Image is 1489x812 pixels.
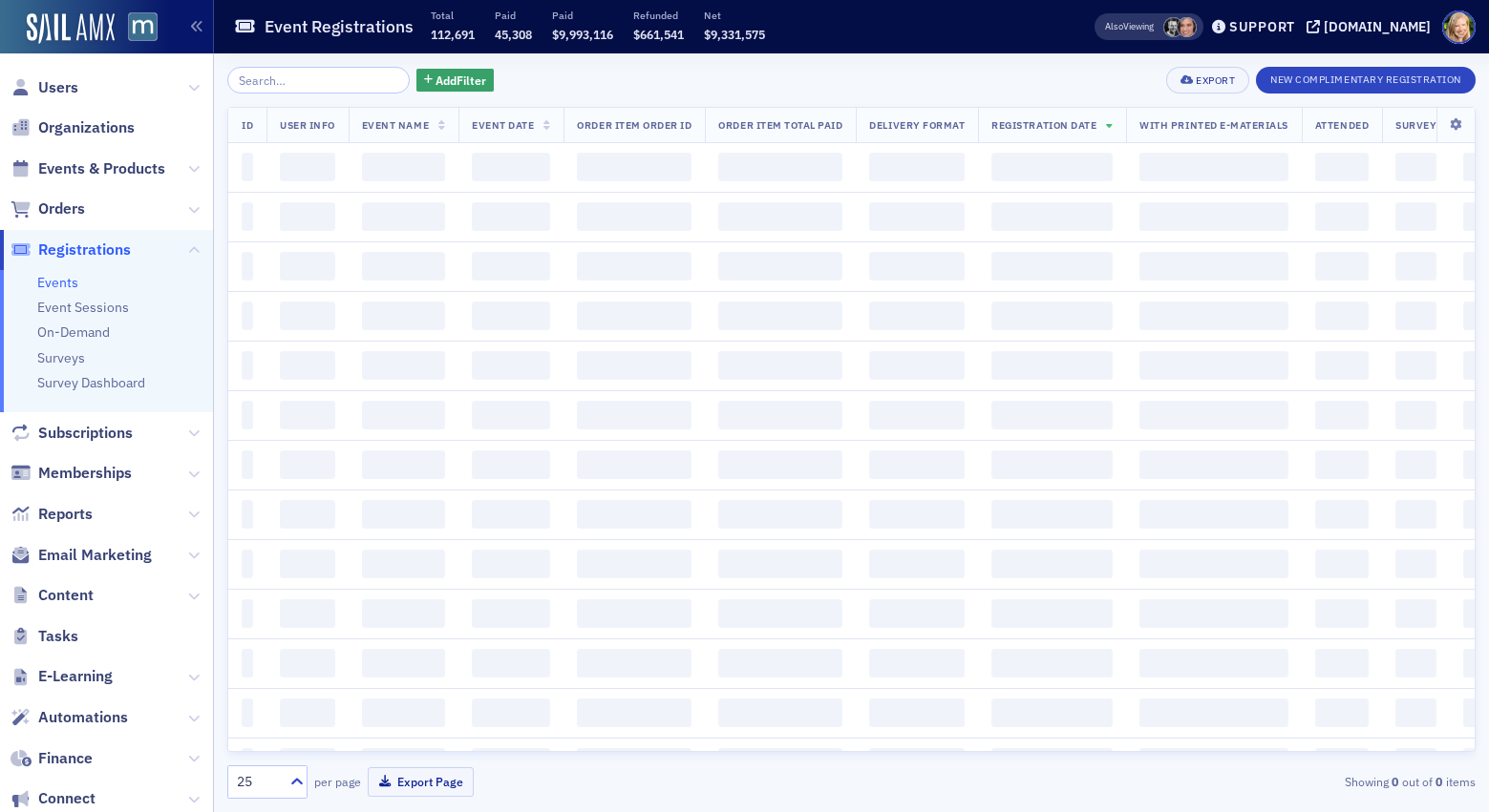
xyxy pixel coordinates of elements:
span: ‌ [362,450,445,479]
span: ‌ [1315,252,1369,281]
a: Surveys [37,349,85,366]
span: ‌ [242,401,253,429]
span: ‌ [869,450,965,479]
span: ‌ [1315,748,1369,777]
span: ‌ [1395,450,1436,479]
span: Order Item Total Paid [718,118,842,132]
span: ‌ [1139,202,1288,231]
span: ‌ [718,500,842,529]
span: ‌ [991,649,1113,677]
span: ‌ [280,351,335,380]
span: ‌ [1139,599,1288,628]
span: ‌ [1139,401,1288,429]
span: ‌ [1315,698,1369,727]
span: ‌ [362,550,445,578]
span: ‌ [1139,351,1288,380]
span: ‌ [280,450,335,479]
span: ‌ [718,599,842,628]
span: Finance [38,748,93,769]
a: Orders [11,198,85,219]
a: Users [11,77,78,98]
div: Also [1105,20,1123,32]
a: View Homepage [115,12,158,45]
span: Viewing [1105,20,1154,33]
span: ‌ [869,153,965,181]
span: Add Filter [436,72,486,89]
span: ‌ [1315,550,1369,578]
span: ‌ [242,202,253,231]
span: ‌ [1395,401,1436,429]
span: ‌ [362,599,445,628]
span: Event Date [472,118,534,132]
span: ‌ [472,500,550,529]
input: Search… [227,67,410,94]
a: Connect [11,788,96,809]
label: per page [314,773,361,790]
span: ‌ [1139,550,1288,578]
span: $661,541 [633,27,684,42]
span: $9,331,575 [704,27,765,42]
span: ‌ [718,649,842,677]
span: ‌ [1315,351,1369,380]
span: ‌ [472,698,550,727]
span: ‌ [1395,649,1436,677]
span: ‌ [280,252,335,281]
a: Events & Products [11,158,165,179]
a: On-Demand [37,323,110,341]
button: AddFilter [416,69,495,93]
span: ‌ [472,599,550,628]
span: ‌ [242,153,253,181]
span: ‌ [577,698,691,727]
span: Subscriptions [38,423,133,444]
span: ‌ [869,649,965,677]
span: Automations [38,707,128,728]
span: ‌ [1139,698,1288,727]
span: ‌ [1395,153,1436,181]
span: ‌ [1139,450,1288,479]
span: ‌ [991,450,1113,479]
span: Memberships [38,463,132,484]
span: ‌ [1139,500,1288,529]
span: ‌ [1139,153,1288,181]
span: ‌ [1315,153,1369,181]
span: ‌ [869,748,965,777]
p: Paid [552,9,613,22]
span: ‌ [242,302,253,330]
p: Refunded [633,9,684,22]
span: ‌ [362,252,445,281]
span: ‌ [242,252,253,281]
span: ‌ [362,302,445,330]
span: ‌ [577,252,691,281]
span: ‌ [577,748,691,777]
span: ‌ [362,500,445,529]
span: ‌ [472,202,550,231]
span: Attended [1315,118,1369,132]
div: Export [1196,75,1235,86]
a: Finance [11,748,93,769]
span: ‌ [869,698,965,727]
span: ‌ [577,599,691,628]
span: ‌ [362,351,445,380]
span: ‌ [577,202,691,231]
span: ‌ [242,599,253,628]
span: ‌ [362,202,445,231]
span: ‌ [869,351,965,380]
span: ‌ [280,500,335,529]
a: Tasks [11,626,78,647]
span: ‌ [472,649,550,677]
span: ‌ [577,401,691,429]
span: E-Learning [38,666,113,687]
span: ‌ [991,550,1113,578]
span: ‌ [991,302,1113,330]
span: ‌ [1395,252,1436,281]
span: ‌ [577,550,691,578]
a: Automations [11,707,128,728]
span: ‌ [280,649,335,677]
a: Memberships [11,463,132,484]
span: Katie Foo [1177,17,1197,37]
span: ‌ [362,748,445,777]
div: Showing out of items [1073,773,1476,790]
span: ‌ [718,698,842,727]
span: ‌ [362,401,445,429]
span: ‌ [1315,450,1369,479]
